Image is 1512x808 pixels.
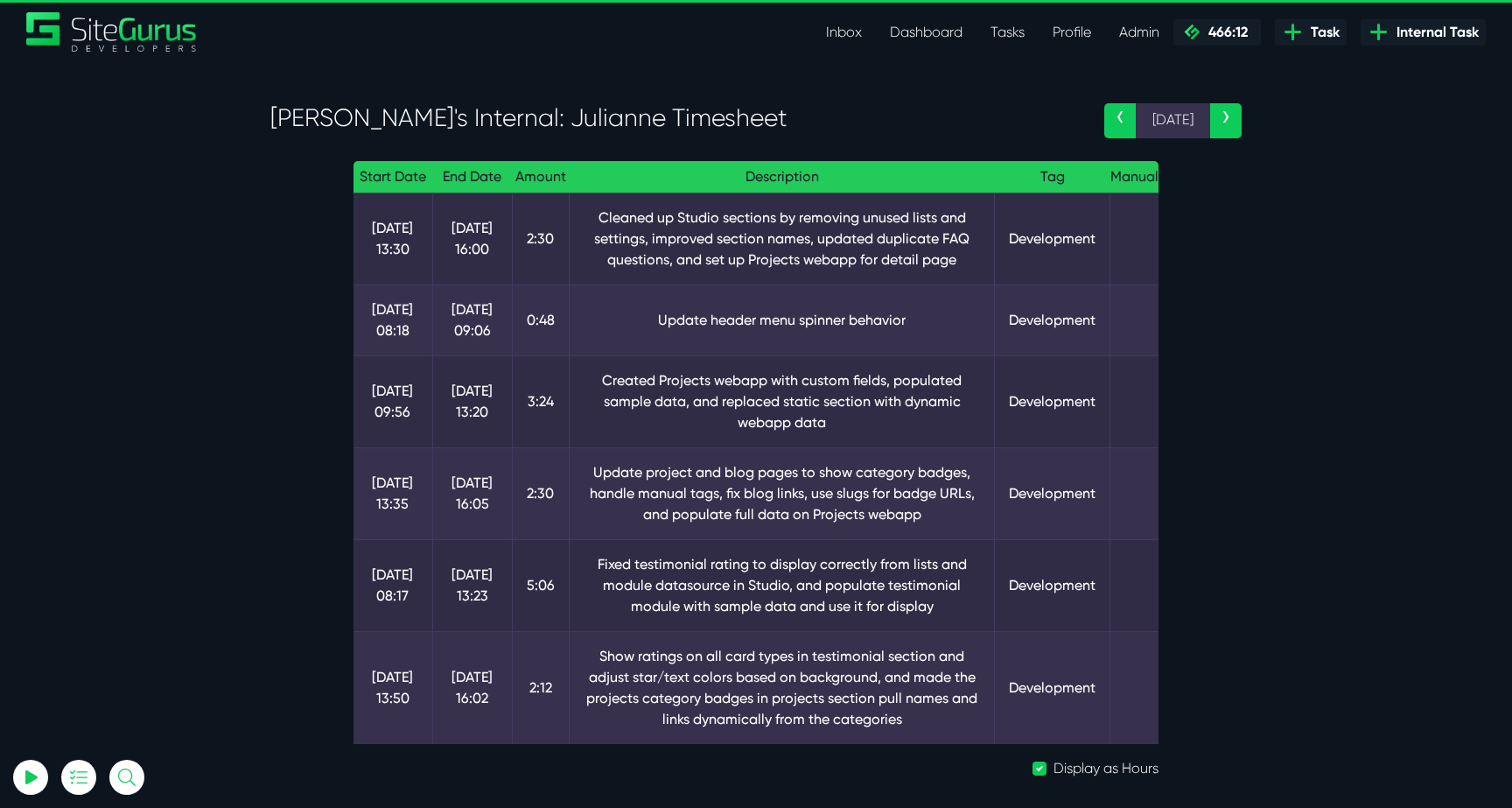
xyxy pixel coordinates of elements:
[432,161,512,193] th: End Date
[876,15,976,50] a: Dashboard
[353,193,432,285] td: [DATE] 13:30
[512,539,569,631] td: 5:06
[512,631,569,744] td: 2:12
[569,161,995,193] th: Description
[512,447,569,539] td: 2:30
[432,539,512,631] td: [DATE] 13:23
[812,15,876,50] a: Inbox
[1201,24,1248,40] span: 466:12
[1136,103,1210,138] span: [DATE]
[569,193,995,285] td: Cleaned up Studio sections by removing unused lists and settings, improved section names, updated...
[512,285,569,355] td: 0:48
[1389,22,1479,43] span: Internal Task
[1304,22,1340,43] span: Task
[432,447,512,539] td: [DATE] 16:05
[1110,161,1158,193] th: Manual
[1275,19,1347,46] a: Task
[432,285,512,355] td: [DATE] 09:06
[995,285,1110,355] td: Development
[976,15,1039,50] a: Tasks
[353,447,432,539] td: [DATE] 13:35
[353,161,432,193] th: Start Date
[1039,15,1105,50] a: Profile
[995,355,1110,447] td: Development
[432,193,512,285] td: [DATE] 16:00
[1210,103,1242,138] a: ›
[1104,103,1136,138] a: ‹
[432,355,512,447] td: [DATE] 13:20
[512,355,569,447] td: 3:24
[995,193,1110,285] td: Development
[270,103,1078,133] h3: [PERSON_NAME]'s Internal: Julianne Timesheet
[569,631,995,744] td: Show ratings on all card types in testimonial section and adjust star/text colors based on backgr...
[1361,19,1486,46] a: Internal Task
[1173,19,1261,46] a: 466:12
[353,539,432,631] td: [DATE] 08:17
[1105,15,1173,50] a: Admin
[569,355,995,447] td: Created Projects webapp with custom fields, populated sample data, and replaced static section wi...
[569,285,995,355] td: Update header menu spinner behavior
[353,631,432,744] td: [DATE] 13:50
[1053,758,1158,779] label: Display as Hours
[569,447,995,539] td: Update project and blog pages to show category badges, handle manual tags, fix blog links, use sl...
[353,285,432,355] td: [DATE] 08:18
[26,12,198,52] a: SiteGurus
[512,193,569,285] td: 2:30
[995,447,1110,539] td: Development
[353,355,432,447] td: [DATE] 09:56
[432,631,512,744] td: [DATE] 16:02
[26,12,198,52] img: Sitegurus Logo
[569,539,995,631] td: Fixed testimonial rating to display correctly from lists and module datasource in Studio, and pop...
[995,161,1110,193] th: Tag
[995,631,1110,744] td: Development
[995,539,1110,631] td: Development
[512,161,569,193] th: Amount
